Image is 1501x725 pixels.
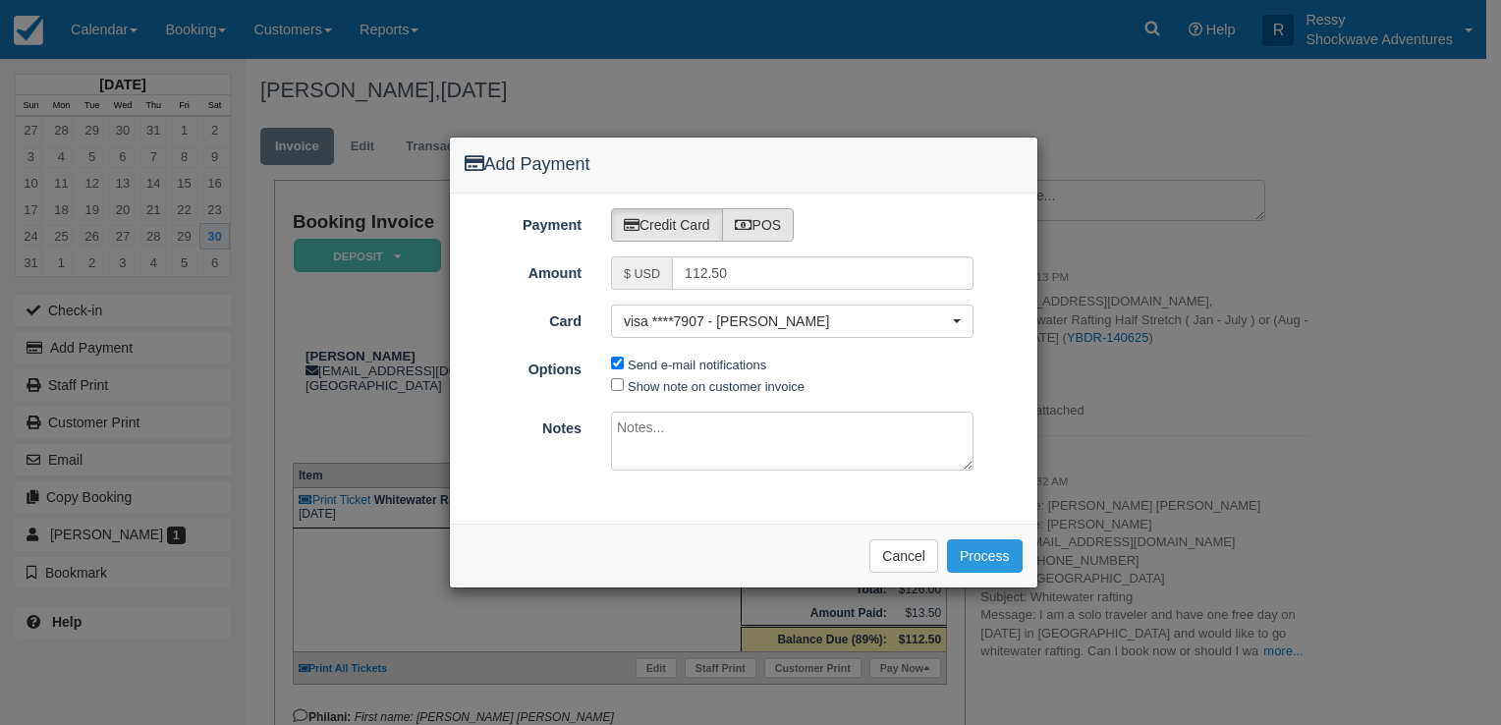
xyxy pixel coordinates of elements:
button: Cancel [869,539,938,573]
label: Send e-mail notifications [628,358,766,372]
label: Notes [450,412,597,439]
label: Credit Card [611,208,723,242]
label: POS [722,208,795,242]
button: visa ****7907 - [PERSON_NAME] [611,305,973,338]
label: Amount [450,256,597,284]
label: Options [450,353,597,380]
small: $ USD [624,267,660,281]
span: visa ****7907 - [PERSON_NAME] [624,311,948,331]
input: Valid amount required. [672,256,973,290]
h4: Add Payment [465,152,1023,178]
button: Process [947,539,1023,573]
label: Show note on customer invoice [628,379,805,394]
label: Payment [450,208,597,236]
label: Card [450,305,597,332]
